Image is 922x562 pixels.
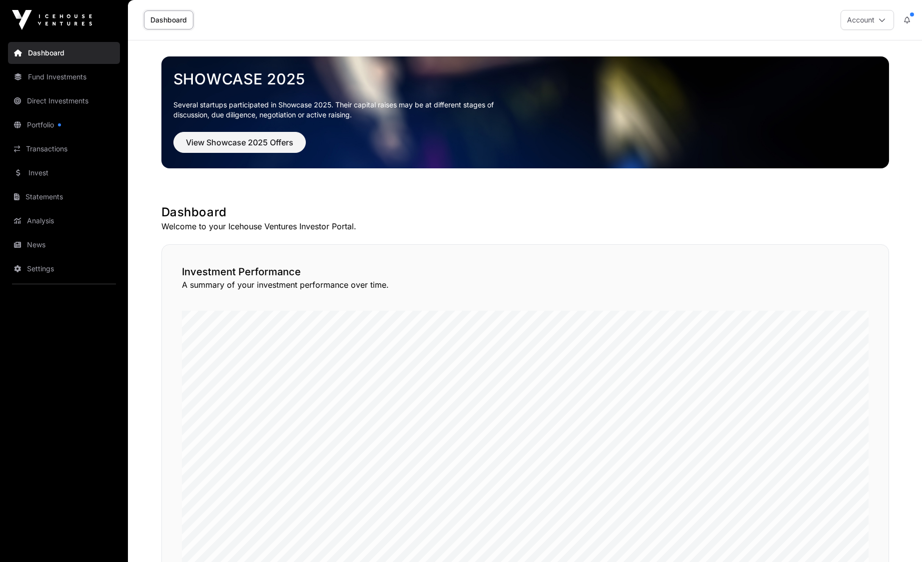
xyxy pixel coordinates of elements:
[182,279,869,291] p: A summary of your investment performance over time.
[161,56,889,168] img: Showcase 2025
[8,258,120,280] a: Settings
[144,10,193,29] a: Dashboard
[161,204,889,220] h1: Dashboard
[8,234,120,256] a: News
[872,514,922,562] iframe: Chat Widget
[8,114,120,136] a: Portfolio
[8,90,120,112] a: Direct Investments
[8,42,120,64] a: Dashboard
[8,66,120,88] a: Fund Investments
[186,136,293,148] span: View Showcase 2025 Offers
[182,265,869,279] h2: Investment Performance
[161,220,889,232] p: Welcome to your Icehouse Ventures Investor Portal.
[8,162,120,184] a: Invest
[8,210,120,232] a: Analysis
[173,142,306,152] a: View Showcase 2025 Offers
[841,10,894,30] button: Account
[173,70,877,88] a: Showcase 2025
[173,100,509,120] p: Several startups participated in Showcase 2025. Their capital raises may be at different stages o...
[12,10,92,30] img: Icehouse Ventures Logo
[8,186,120,208] a: Statements
[8,138,120,160] a: Transactions
[173,132,306,153] button: View Showcase 2025 Offers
